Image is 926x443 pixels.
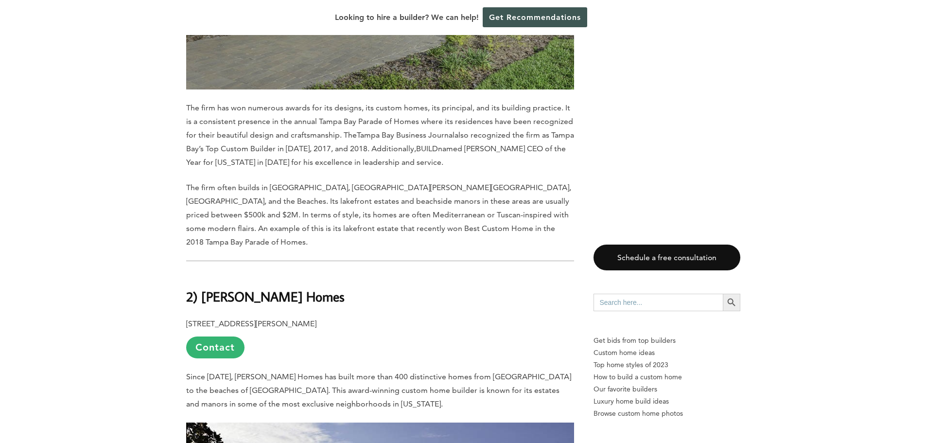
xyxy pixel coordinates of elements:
[186,183,571,247] span: The firm often builds in [GEOGRAPHIC_DATA], [GEOGRAPHIC_DATA][PERSON_NAME][GEOGRAPHIC_DATA], [GEO...
[186,288,345,305] b: 2) [PERSON_NAME] Homes
[594,383,740,395] a: Our favorite builders
[483,7,587,27] a: Get Recommendations
[594,335,740,347] p: Get bids from top builders
[186,317,574,358] p: [STREET_ADDRESS][PERSON_NAME]
[186,337,245,358] a: Contact
[594,294,723,311] input: Search here...
[594,359,740,371] a: Top home styles of 2023
[186,130,574,153] span: also recognized the firm as Tampa Bay’s Top Custom Builder in [DATE], 2017, and 2018. Additionally,
[726,297,737,308] svg: Search
[594,408,740,420] a: Browse custom home photos
[186,372,571,408] span: Since [DATE], [PERSON_NAME] Homes has built more than 400 distinctive homes from [GEOGRAPHIC_DATA...
[594,347,740,359] a: Custom home ideas
[357,130,454,140] span: Tampa Bay Business Journal
[186,144,566,167] span: named [PERSON_NAME] CEO of the Year for [US_STATE] in [DATE] for his excellence in leadership and...
[416,144,438,153] span: BUILD
[186,103,573,140] span: The firm has won numerous awards for its designs, its custom homes, its principal, and its buildi...
[877,394,914,431] iframe: Drift Widget Chat Controller
[594,245,740,270] a: Schedule a free consultation
[594,371,740,383] a: How to build a custom home
[594,395,740,408] a: Luxury home build ideas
